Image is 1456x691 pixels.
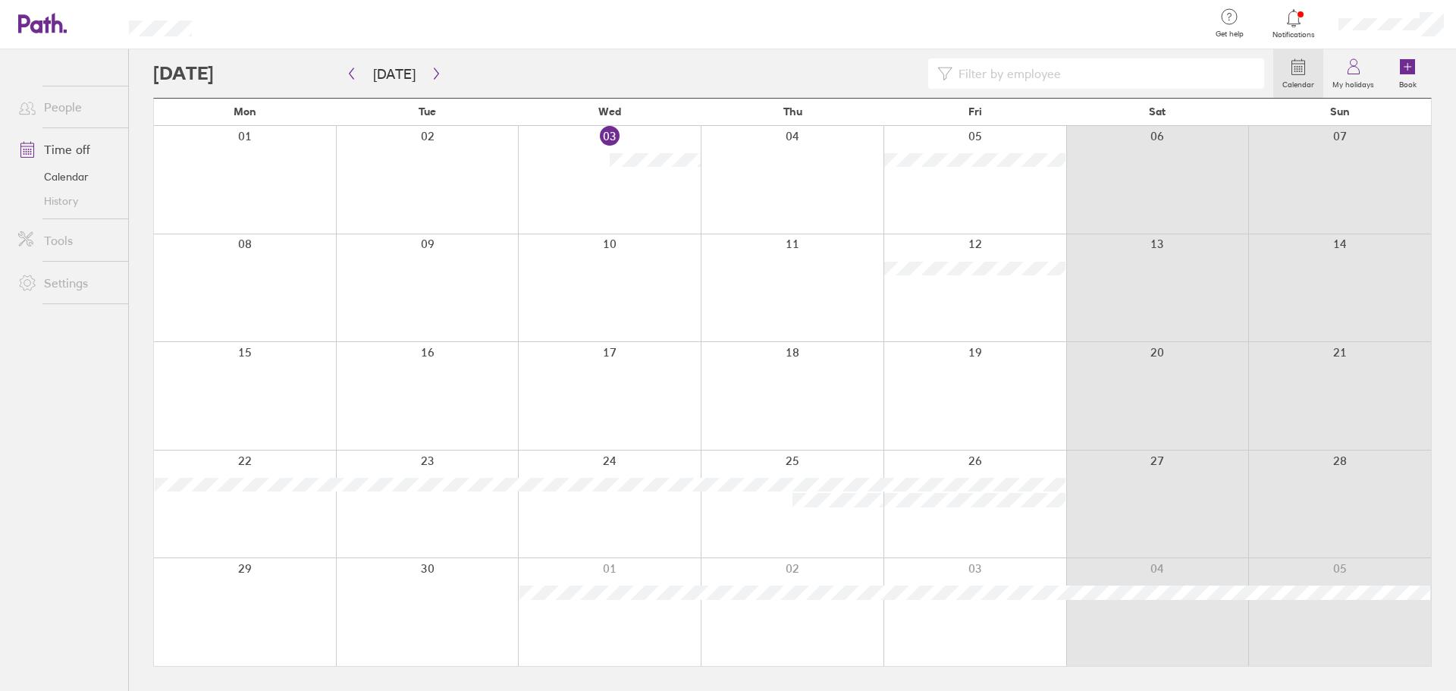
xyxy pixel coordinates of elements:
[361,61,428,86] button: [DATE]
[968,105,982,118] span: Fri
[6,165,128,189] a: Calendar
[1273,49,1323,98] a: Calendar
[419,105,436,118] span: Tue
[952,59,1255,88] input: Filter by employee
[6,225,128,256] a: Tools
[1330,105,1350,118] span: Sun
[6,92,128,122] a: People
[1269,8,1319,39] a: Notifications
[6,189,128,213] a: History
[1149,105,1166,118] span: Sat
[234,105,256,118] span: Mon
[1390,76,1426,90] label: Book
[1323,49,1383,98] a: My holidays
[1205,30,1254,39] span: Get help
[1273,76,1323,90] label: Calendar
[1269,30,1319,39] span: Notifications
[6,268,128,298] a: Settings
[783,105,802,118] span: Thu
[6,134,128,165] a: Time off
[1383,49,1432,98] a: Book
[1323,76,1383,90] label: My holidays
[598,105,621,118] span: Wed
